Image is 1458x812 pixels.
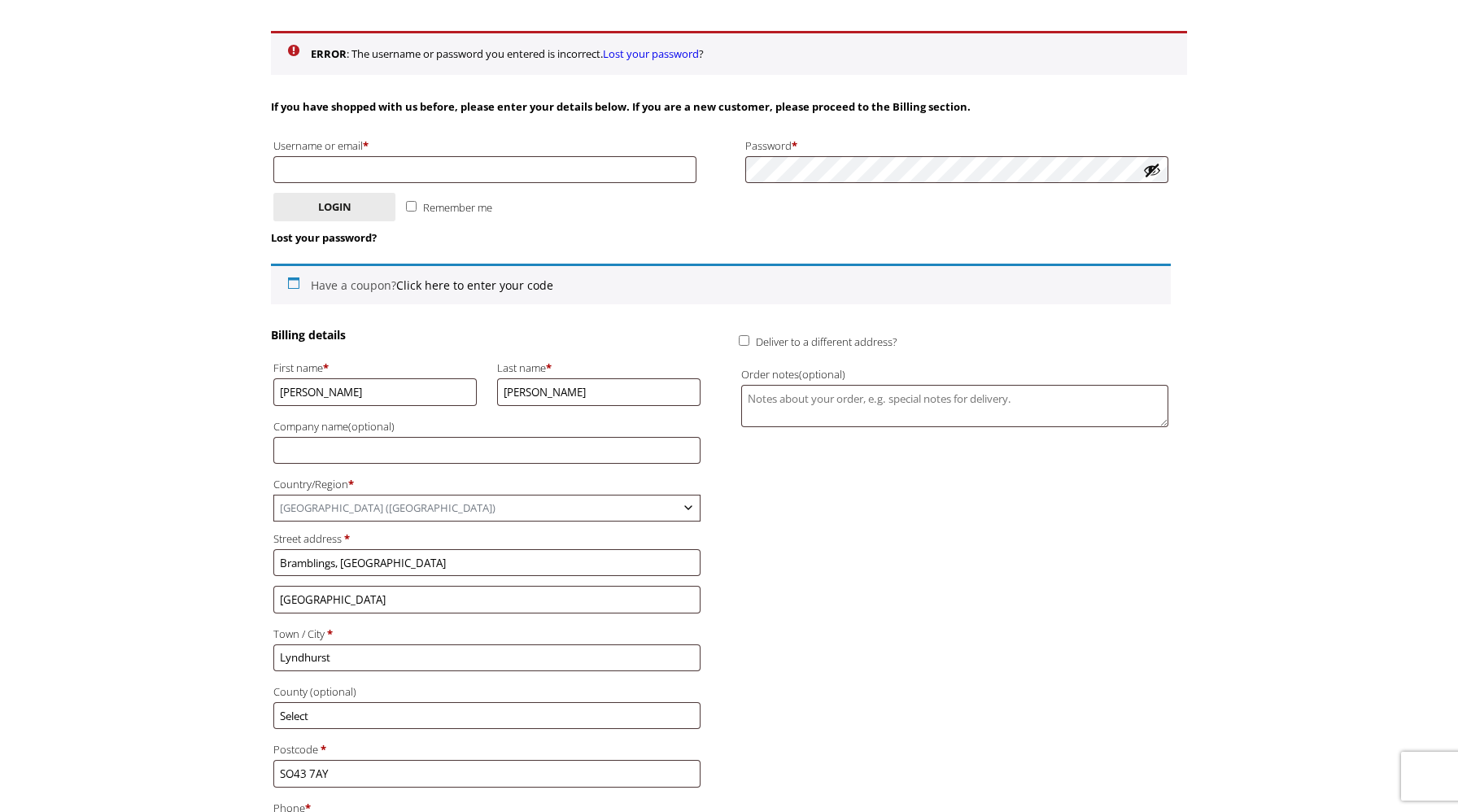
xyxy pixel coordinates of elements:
[273,135,696,156] label: Username or email
[497,357,701,378] label: Last name
[271,230,377,245] a: Lost your password?
[741,364,1168,385] label: Order notes
[396,277,553,293] a: Enter your coupon code
[311,46,347,61] strong: ERROR
[745,135,1168,156] label: Password
[739,335,749,346] input: Deliver to a different address?
[273,681,701,702] label: County
[274,495,700,521] span: United Kingdom (UK)
[273,528,701,549] label: Street address
[603,46,699,61] a: Lost your password
[271,327,703,343] h3: Billing details
[310,684,356,699] span: (optional)
[273,623,701,644] label: Town / City
[311,45,1164,63] li: : The username or password you entered is incorrect. ?
[423,200,492,215] span: Remember me
[271,264,1171,304] div: Have a coupon?
[273,495,701,522] span: Country/Region
[271,98,1171,116] p: If you have shopped with us before, please enter your details below. If you are a new customer, p...
[406,201,417,212] input: Remember me
[273,549,701,576] input: House number and street name
[273,474,701,495] label: Country/Region
[756,334,897,349] span: Deliver to a different address?
[273,357,477,378] label: First name
[273,193,395,221] button: Login
[348,419,395,434] span: (optional)
[273,416,701,437] label: Company name
[273,739,701,760] label: Postcode
[1143,161,1161,179] button: Show password
[799,367,845,382] span: (optional)
[273,586,701,613] input: Apartment, suite, unit, etc. (optional)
